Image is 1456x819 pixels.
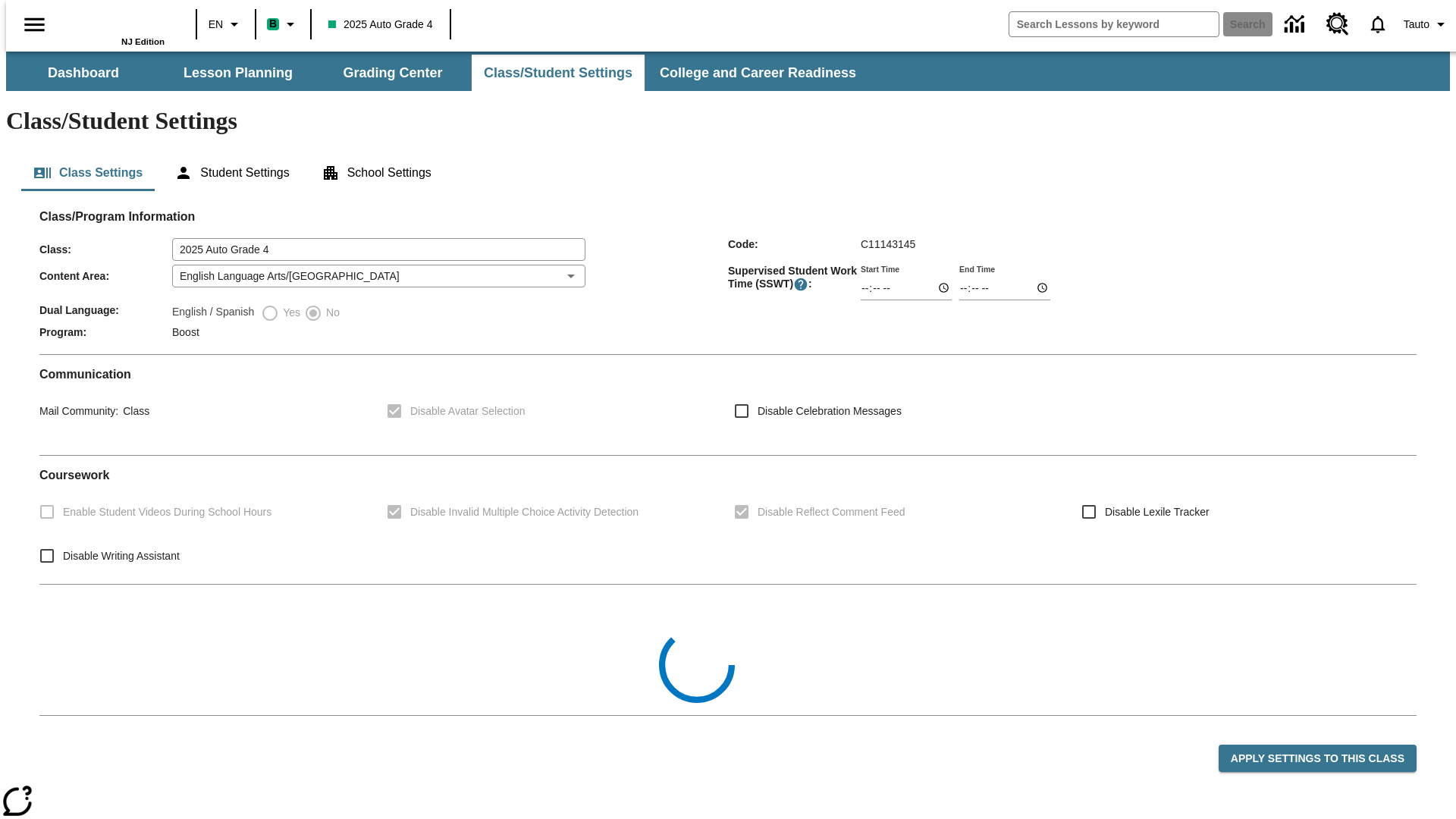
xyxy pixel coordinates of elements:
span: Enable Student Videos During School Hours [63,504,271,520]
span: Disable Celebration Messages [758,403,902,419]
span: Disable Reflect Comment Feed [758,504,905,520]
div: English Language Arts/[GEOGRAPHIC_DATA] [172,265,585,287]
span: Disable Invalid Multiple Choice Activity Detection [410,504,639,520]
button: Open side menu [12,2,57,47]
span: Class : [39,243,172,256]
div: Coursework [39,468,1417,572]
span: Tauto [1404,17,1429,33]
button: Supervised Student Work Time is the timeframe when students can take LevelSet and when lessons ar... [793,277,808,292]
button: Dashboard [8,55,159,91]
button: Class Settings [21,155,155,191]
span: Program : [39,326,172,338]
label: End Time [959,263,995,275]
a: Resource Center, Will open in new tab [1317,4,1358,45]
button: College and Career Readiness [648,55,868,91]
label: English / Spanish [172,304,254,322]
span: Supervised Student Work Time (SSWT) : [728,265,861,292]
button: Profile/Settings [1398,11,1456,38]
input: search field [1009,12,1219,36]
h1: Class/Student Settings [6,107,1450,135]
h2: Class/Program Information [39,209,1417,224]
button: School Settings [309,155,444,191]
span: Mail Community : [39,405,118,417]
a: Home [66,7,165,37]
button: Student Settings [162,155,301,191]
div: Class/Program Information [39,224,1417,342]
span: EN [209,17,223,33]
div: Class Collections [39,597,1417,703]
span: No [322,305,340,321]
span: Disable Writing Assistant [63,548,180,564]
span: Yes [279,305,300,321]
div: Class/Student Settings [21,155,1435,191]
span: C11143145 [861,238,915,250]
input: Class [172,238,585,261]
button: Lesson Planning [162,55,314,91]
button: Class/Student Settings [472,55,645,91]
button: Language: EN, Select a language [202,11,250,38]
a: Notifications [1358,5,1398,44]
label: Start Time [861,263,899,275]
div: Communication [39,367,1417,443]
div: SubNavbar [6,52,1450,91]
span: Class [118,405,149,417]
div: Home [66,5,165,46]
button: Boost Class color is mint green. Change class color [261,11,306,38]
span: Code : [728,238,861,250]
span: Content Area : [39,270,172,282]
span: Boost [172,326,199,338]
h2: Course work [39,468,1417,482]
div: SubNavbar [6,55,870,91]
span: 2025 Auto Grade 4 [328,17,433,33]
a: Data Center [1276,4,1317,45]
h2: Communication [39,367,1417,381]
span: B [269,14,277,33]
span: Disable Avatar Selection [410,403,526,419]
span: NJ Edition [121,37,165,46]
button: Apply Settings to this Class [1219,745,1417,773]
span: Disable Lexile Tracker [1105,504,1210,520]
span: Dual Language : [39,304,172,316]
button: Grading Center [317,55,469,91]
